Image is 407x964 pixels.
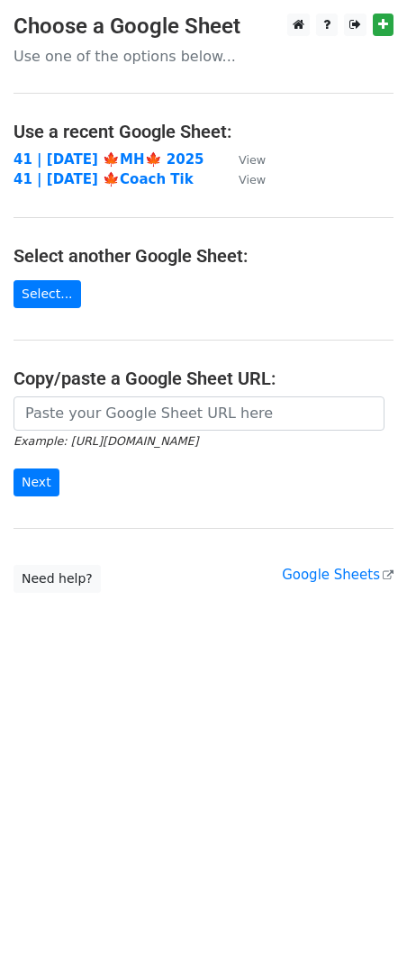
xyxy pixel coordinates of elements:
[14,121,393,142] h4: Use a recent Google Sheet:
[14,47,393,66] p: Use one of the options below...
[239,173,266,186] small: View
[239,153,266,167] small: View
[14,245,393,267] h4: Select another Google Sheet:
[14,434,198,448] small: Example: [URL][DOMAIN_NAME]
[14,396,384,431] input: Paste your Google Sheet URL here
[14,368,393,389] h4: Copy/paste a Google Sheet URL:
[221,171,266,187] a: View
[14,14,393,40] h3: Choose a Google Sheet
[14,565,101,593] a: Need help?
[14,468,59,496] input: Next
[14,151,204,168] a: 41 | [DATE] 🍁MH🍁 2025
[221,151,266,168] a: View
[14,280,81,308] a: Select...
[282,567,393,583] a: Google Sheets
[14,171,194,187] a: 41 | [DATE] 🍁Coach Tik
